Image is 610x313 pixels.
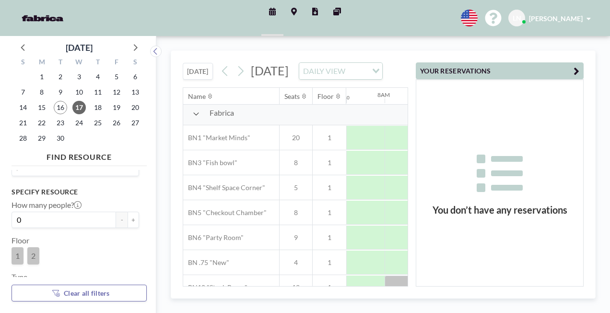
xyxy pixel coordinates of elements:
[183,283,247,292] span: RN10 "Stock Room"
[66,41,93,54] div: [DATE]
[12,285,147,301] button: Clear all filters
[129,70,142,84] span: Saturday, September 6, 2025
[313,208,346,217] span: 1
[91,116,105,130] span: Thursday, September 25, 2025
[251,63,289,78] span: [DATE]
[35,85,48,99] span: Monday, September 8, 2025
[107,57,126,69] div: F
[16,101,30,114] span: Sunday, September 14, 2025
[313,258,346,267] span: 1
[284,92,300,101] div: Seats
[12,188,139,196] h3: Specify resource
[110,70,123,84] span: Friday, September 5, 2025
[91,85,105,99] span: Thursday, September 11, 2025
[210,108,234,118] span: Fabrica
[14,57,33,69] div: S
[72,85,86,99] span: Wednesday, September 10, 2025
[12,236,29,245] label: Floor
[64,289,110,297] span: Clear all filters
[51,57,70,69] div: T
[183,133,250,142] span: BN1 "Market Minds"
[183,233,244,242] span: BN6 "Party Room"
[12,148,147,162] h4: FIND RESOURCE
[183,63,213,80] button: [DATE]
[88,57,107,69] div: T
[15,251,20,261] span: 1
[54,85,67,99] span: Tuesday, September 9, 2025
[110,101,123,114] span: Friday, September 19, 2025
[344,95,350,101] div: 30
[35,70,48,84] span: Monday, September 1, 2025
[299,63,382,79] div: Search for option
[72,116,86,130] span: Wednesday, September 24, 2025
[280,258,312,267] span: 4
[128,212,139,228] button: +
[12,200,82,210] label: How many people?
[91,70,105,84] span: Thursday, September 4, 2025
[116,212,128,228] button: -
[33,57,51,69] div: M
[12,272,27,282] label: Type
[70,57,89,69] div: W
[183,158,237,167] span: BN3 "Fish bowl"
[129,85,142,99] span: Saturday, September 13, 2025
[16,116,30,130] span: Sunday, September 21, 2025
[416,204,583,216] h3: You don’t have any reservations
[126,57,144,69] div: S
[31,251,35,261] span: 2
[110,116,123,130] span: Friday, September 26, 2025
[280,283,312,292] span: 12
[183,258,229,267] span: BN .75 "New"
[529,14,583,23] span: [PERSON_NAME]
[313,183,346,192] span: 1
[54,70,67,84] span: Tuesday, September 2, 2025
[280,158,312,167] span: 8
[72,101,86,114] span: Wednesday, September 17, 2025
[35,132,48,145] span: Monday, September 29, 2025
[348,65,366,77] input: Search for option
[54,101,67,114] span: Tuesday, September 16, 2025
[188,92,206,101] div: Name
[280,208,312,217] span: 8
[280,183,312,192] span: 5
[301,65,347,77] span: DAILY VIEW
[313,283,346,292] span: 1
[129,116,142,130] span: Saturday, September 27, 2025
[513,14,521,23] span: LN
[15,9,70,28] img: organization-logo
[377,91,390,98] div: 8AM
[35,101,48,114] span: Monday, September 15, 2025
[280,133,312,142] span: 20
[416,62,584,79] button: YOUR RESERVATIONS
[72,70,86,84] span: Wednesday, September 3, 2025
[54,132,67,145] span: Tuesday, September 30, 2025
[110,85,123,99] span: Friday, September 12, 2025
[313,158,346,167] span: 1
[35,116,48,130] span: Monday, September 22, 2025
[183,183,265,192] span: BN4 "Shelf Space Corner"
[16,132,30,145] span: Sunday, September 28, 2025
[129,101,142,114] span: Saturday, September 20, 2025
[91,101,105,114] span: Thursday, September 18, 2025
[317,92,334,101] div: Floor
[313,133,346,142] span: 1
[183,208,267,217] span: BN5 "Checkout Chamber"
[313,233,346,242] span: 1
[280,233,312,242] span: 9
[16,85,30,99] span: Sunday, September 7, 2025
[54,116,67,130] span: Tuesday, September 23, 2025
